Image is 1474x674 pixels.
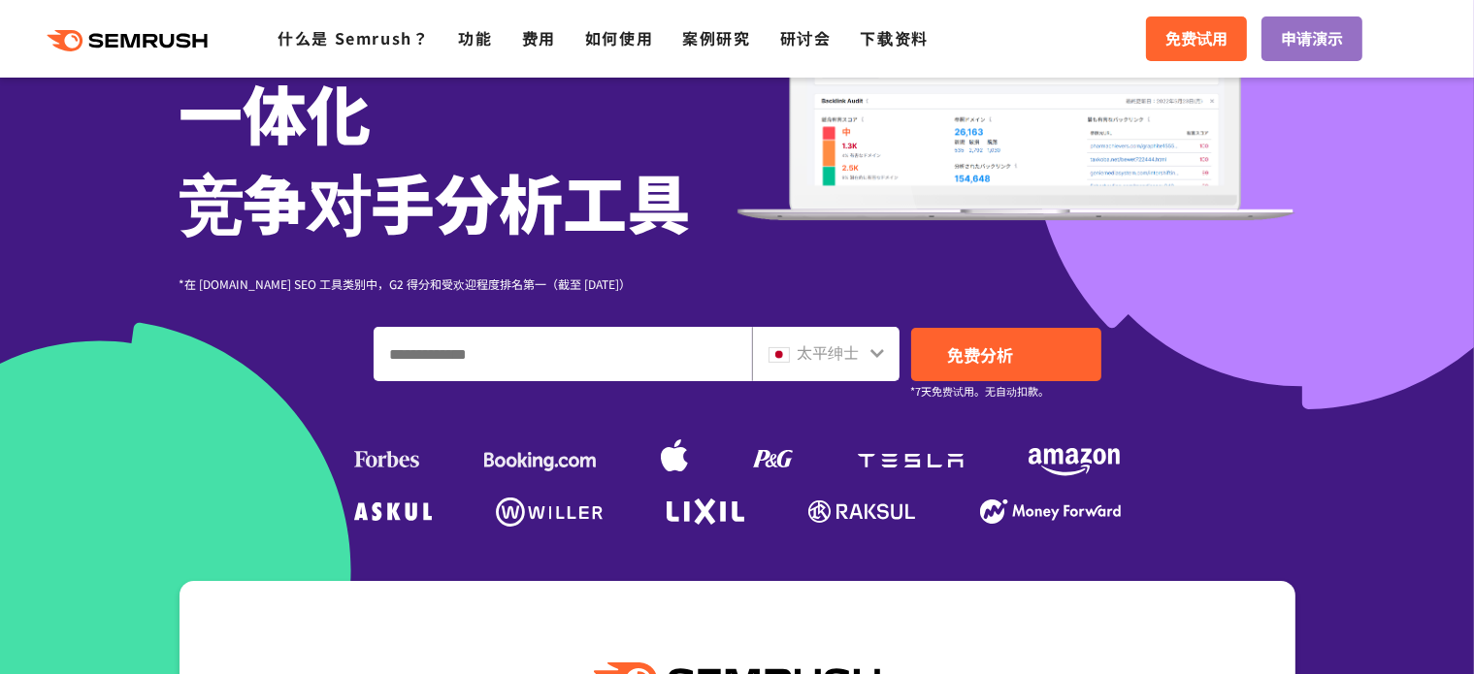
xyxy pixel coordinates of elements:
[1261,16,1362,61] a: 申请演示
[911,383,1050,399] font: *7天免费试用。无自动扣款。
[180,275,632,292] font: *在 [DOMAIN_NAME] SEO 工具类别中，G2 得分和受欢迎程度排名第一（截至 [DATE]）
[522,26,556,49] a: 费用
[1165,26,1228,49] font: 免费试用
[180,154,692,247] font: 竞争对手分析工具
[180,65,372,158] font: 一体化
[278,26,429,49] a: 什么是 Semrush？
[861,26,929,49] a: 下载资料
[780,26,832,49] a: 研讨会
[1281,26,1343,49] font: 申请演示
[375,328,751,380] input: 输入域名、关键字或 URL
[948,342,1014,367] font: 免费分析
[585,26,653,49] a: 如何使用
[1146,16,1247,61] a: 免费试用
[682,26,750,49] a: 案例研究
[798,340,860,364] font: 太平绅士
[911,328,1101,381] a: 免费分析
[459,26,493,49] a: 功能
